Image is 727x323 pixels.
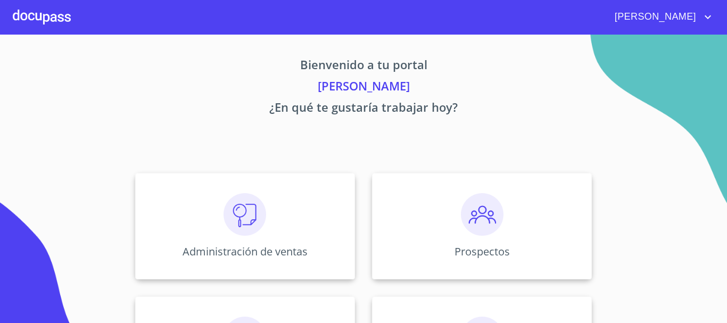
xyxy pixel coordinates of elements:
[607,9,701,26] span: [PERSON_NAME]
[455,244,510,259] p: Prospectos
[36,77,691,98] p: [PERSON_NAME]
[36,98,691,120] p: ¿En qué te gustaría trabajar hoy?
[224,193,266,236] img: consulta.png
[607,9,714,26] button: account of current user
[461,193,503,236] img: prospectos.png
[183,244,308,259] p: Administración de ventas
[36,56,691,77] p: Bienvenido a tu portal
